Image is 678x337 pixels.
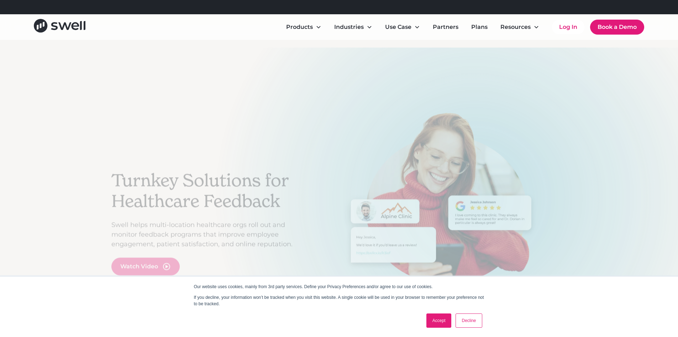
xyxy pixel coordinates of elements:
[280,20,327,34] div: Products
[495,20,545,34] div: Resources
[329,20,378,34] div: Industries
[500,23,531,31] div: Resources
[379,20,426,34] div: Use Case
[34,19,85,35] a: home
[286,23,313,31] div: Products
[426,313,452,328] a: Accept
[427,20,464,34] a: Partners
[552,20,584,34] a: Log In
[385,23,411,31] div: Use Case
[334,23,364,31] div: Industries
[311,112,567,310] div: 1 of 3
[456,313,482,328] a: Decline
[311,112,567,333] div: carousel
[111,257,180,275] a: open lightbox
[111,220,304,249] p: Swell helps multi-location healthcare orgs roll out and monitor feedback programs that improve em...
[120,262,158,271] div: Watch Video
[111,170,304,211] h2: Turnkey Solutions for Healthcare Feedback
[194,294,484,307] p: If you decline, your information won’t be tracked when you visit this website. A single cookie wi...
[466,20,493,34] a: Plans
[194,284,484,290] p: Our website uses cookies, mainly from 3rd party services. Define your Privacy Preferences and/or ...
[590,20,644,35] a: Book a Demo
